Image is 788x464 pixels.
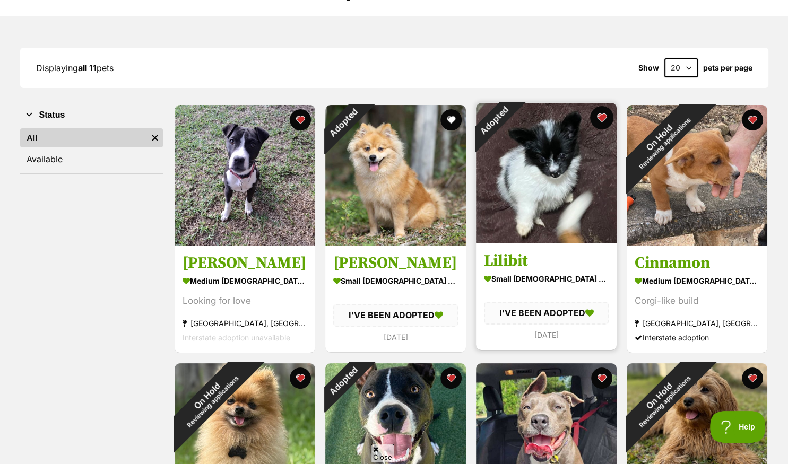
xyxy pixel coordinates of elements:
img: Hannah [175,105,315,246]
a: Adopted [476,235,617,246]
span: Displaying pets [36,63,114,73]
button: favourite [591,367,612,389]
img: Lilibit [476,103,617,243]
span: Show [638,64,659,72]
button: favourite [590,106,613,129]
div: small [DEMOGRAPHIC_DATA] Dog [484,272,609,287]
h3: [PERSON_NAME] [333,253,458,274]
div: I'VE BEEN ADOPTED [484,302,609,325]
div: On Hold [151,339,268,457]
div: [DATE] [333,330,458,344]
a: Cinnamon medium [DEMOGRAPHIC_DATA] Dog Corgi-like build [GEOGRAPHIC_DATA], [GEOGRAPHIC_DATA] Inte... [627,246,767,353]
button: favourite [440,109,462,130]
h3: Cinnamon [635,253,759,274]
a: Lilibit small [DEMOGRAPHIC_DATA] Dog I'VE BEEN ADOPTED [DATE] favourite [476,243,617,350]
a: [PERSON_NAME] small [DEMOGRAPHIC_DATA] Dog I'VE BEEN ADOPTED [DATE] favourite [325,246,466,352]
span: Reviewing applications [637,116,692,171]
label: pets per page [703,64,752,72]
div: I'VE BEEN ADOPTED [333,304,458,327]
strong: all 11 [78,63,97,73]
div: [DATE] [484,328,609,342]
div: On Hold [603,82,720,199]
a: Available [20,150,163,169]
h3: [PERSON_NAME] [183,253,307,274]
div: small [DEMOGRAPHIC_DATA] Dog [333,274,458,289]
button: Status [20,108,163,122]
div: [GEOGRAPHIC_DATA], [GEOGRAPHIC_DATA] [635,317,759,331]
div: Adopted [311,91,374,154]
div: Status [20,126,163,173]
a: Adopted [325,237,466,248]
a: On HoldReviewing applications [627,237,767,248]
img: Cinnamon [627,105,767,246]
div: Looking for love [183,294,307,309]
div: On Hold [603,339,720,457]
span: Reviewing applications [637,374,692,429]
span: Close [371,444,394,462]
div: Adopted [311,349,374,413]
span: Interstate adoption unavailable [183,334,290,343]
div: medium [DEMOGRAPHIC_DATA] Dog [183,274,307,289]
div: Interstate adoption [635,331,759,345]
button: favourite [290,367,311,389]
div: Adopted [462,89,525,152]
iframe: Help Scout Beacon - Open [710,411,767,443]
div: medium [DEMOGRAPHIC_DATA] Dog [635,274,759,289]
a: [PERSON_NAME] medium [DEMOGRAPHIC_DATA] Dog Looking for love [GEOGRAPHIC_DATA], [GEOGRAPHIC_DATA]... [175,246,315,353]
div: Corgi-like build [635,294,759,309]
button: favourite [290,109,311,130]
button: favourite [742,367,763,389]
button: favourite [742,109,763,130]
button: favourite [440,367,462,389]
h3: Lilibit [484,251,609,272]
div: [GEOGRAPHIC_DATA], [GEOGRAPHIC_DATA] [183,317,307,331]
a: Remove filter [147,128,163,147]
span: Reviewing applications [185,374,240,429]
img: Frankie [325,105,466,246]
a: All [20,128,147,147]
